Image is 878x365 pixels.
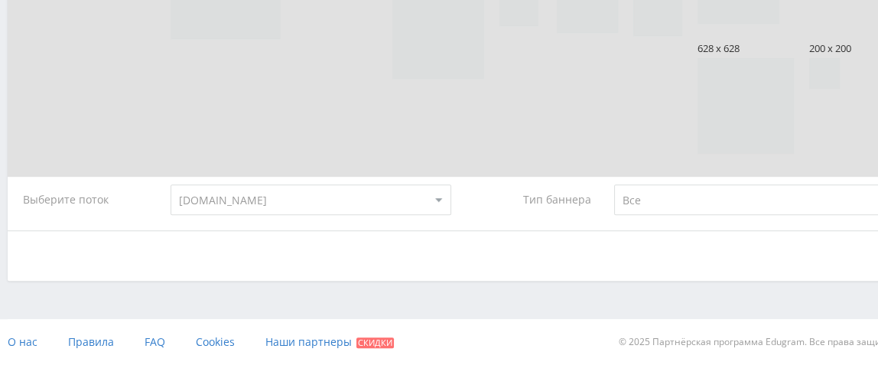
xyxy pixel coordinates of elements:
[145,334,165,349] span: FAQ
[196,334,235,349] span: Cookies
[698,43,794,54] span: 628 x 628
[466,184,599,215] div: Тип баннера
[68,319,114,365] a: Правила
[265,319,394,365] a: Наши партнеры Скидки
[356,337,394,348] span: Скидки
[145,319,165,365] a: FAQ
[8,319,37,365] a: О нас
[196,319,235,365] a: Cookies
[68,334,114,349] span: Правила
[8,334,37,349] span: О нас
[265,334,352,349] span: Наши партнеры
[809,43,851,54] span: 200 x 200
[23,184,156,215] div: Выберите поток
